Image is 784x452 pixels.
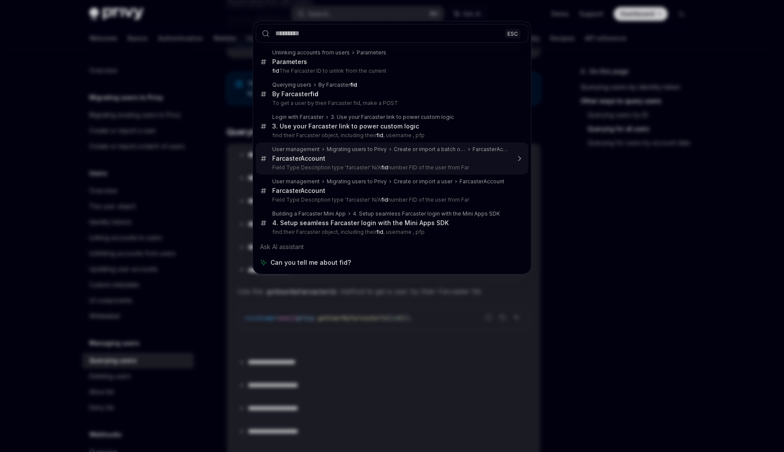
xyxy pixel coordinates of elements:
p: find their Farcaster object, including their , username , pfp [272,132,510,139]
p: find their Farcaster object, including their , username , pfp [272,229,510,236]
div: 4. Setup seamless Farcaster login with the Mini Apps SDK [353,210,500,217]
p: To get a user by their Farcaster fid, make a POST [272,100,510,107]
b: fid [376,132,383,138]
div: Migrating users to Privy [327,146,387,153]
p: The Farcaster ID to unlink from the current [272,67,510,74]
span: Can you tell me about fid? [270,258,351,267]
div: User management [272,146,320,153]
b: fid [376,229,383,235]
b: fid [272,67,279,74]
div: Building a Farcaster Mini App [272,210,346,217]
div: FarcasterAccount [473,146,510,153]
div: Migrating users to Privy [327,178,387,185]
div: By Farcaster [272,90,318,98]
div: Querying users [272,81,311,88]
div: 3. Use your Farcaster link to power custom logic [272,122,419,130]
div: By Farcaster [318,81,357,88]
p: Field Type Description type 'farcaster' N/A number FID of the user from Far [272,196,510,203]
div: ESC [505,29,520,38]
div: Unlinking accounts from users [272,49,350,56]
div: User management [272,178,320,185]
div: Login with Farcaster [272,114,324,121]
b: fid [381,196,388,203]
b: fid [310,90,318,98]
div: Parameters [357,49,386,56]
div: Create or import a batch of users [394,146,466,153]
p: Field Type Description type 'farcaster' N/A number FID of the user from Far [272,164,510,171]
div: 3. Use your Farcaster link to power custom logic [331,114,454,121]
div: FarcasterAccount [272,155,325,162]
div: FarcasterAccount [272,187,325,195]
b: fid [350,81,357,88]
div: Ask AI assistant [256,239,528,255]
div: Parameters [272,58,307,66]
div: 4. Setup seamless Farcaster login with the Mini Apps SDK [272,219,449,227]
b: fid [381,164,388,171]
div: FarcasterAccount [460,178,504,185]
div: Create or import a user [394,178,453,185]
